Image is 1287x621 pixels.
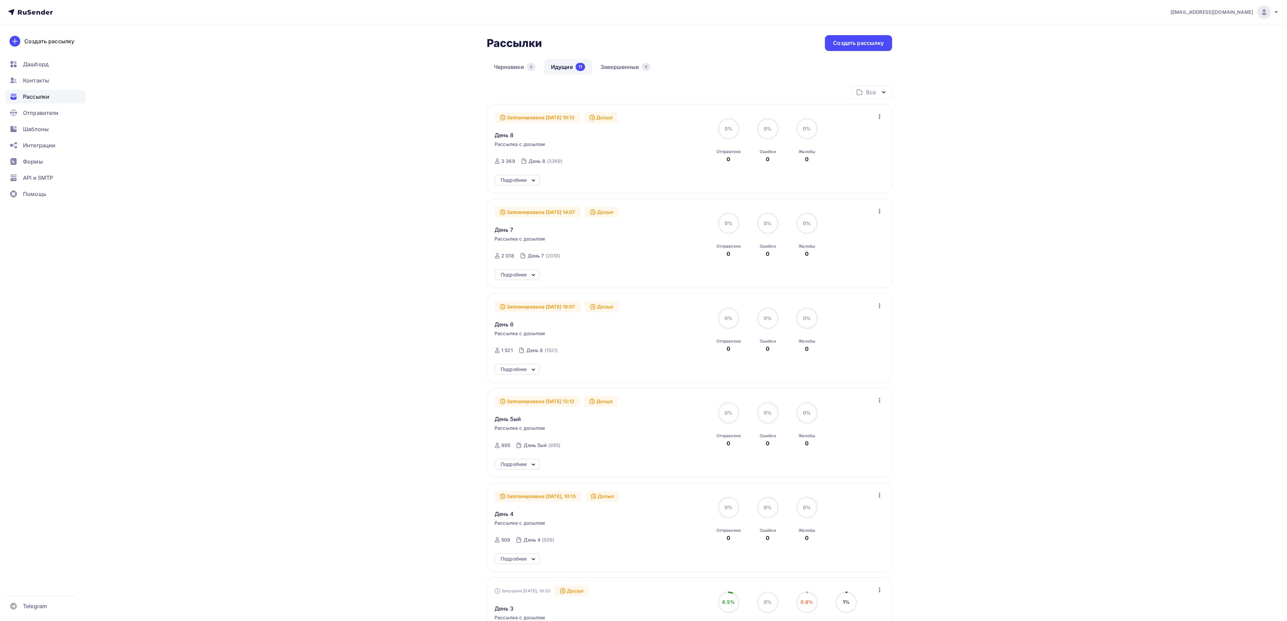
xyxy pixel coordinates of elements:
span: 0% [764,504,772,510]
span: День 3 [495,604,513,613]
span: 0% [803,315,811,321]
a: Завершенные6 [594,59,658,75]
span: Шаблоны [23,125,49,133]
div: 4 [527,63,535,71]
span: 6.5% [722,599,735,605]
a: Рассылки [5,90,86,103]
div: День 7 [528,252,544,259]
div: 0 [766,250,769,258]
span: 0% [725,315,732,321]
span: Рассылка с досылом [495,141,545,148]
div: Жалобы [799,433,815,439]
span: API и SMTP [23,174,53,182]
div: Досыл [585,491,620,502]
div: Запланирована [DATE] 19:07 [495,301,581,312]
span: День 4 [495,510,514,518]
div: 0 [727,250,730,258]
div: Подробнее [501,176,527,184]
button: Все [851,85,892,99]
a: [EMAIL_ADDRESS][DOMAIN_NAME] [1170,5,1279,19]
div: (1521) [545,347,558,354]
div: 0 [727,439,730,447]
span: Отправители [23,109,59,117]
span: Формы [23,157,43,166]
div: 0 [805,155,809,163]
div: Отправлено [716,149,741,154]
div: 0 [805,439,809,447]
div: 6 [642,63,651,71]
span: Дашборд [23,60,49,68]
div: Досыл [584,396,618,407]
div: Подробнее [501,460,527,468]
div: Все [866,88,876,96]
div: 3 369 [501,158,515,165]
div: Отправлено [716,339,741,344]
div: Досыл [585,207,619,218]
div: 0 [805,534,809,542]
div: (995) [548,442,561,449]
div: (3369) [547,158,563,165]
span: Рассылка с досылом [495,425,545,431]
div: 0 [766,439,769,447]
div: Запланирована [DATE] 14:07 [495,207,581,218]
div: Ошибки [760,433,776,439]
div: Досыл [585,301,619,312]
div: 2 018 [501,252,514,259]
div: Жалобы [799,339,815,344]
div: Ошибки [760,149,776,154]
div: Досыл [584,112,618,123]
a: Шаблоны [5,122,86,136]
div: Отправлено [716,244,741,249]
span: 0% [764,315,772,321]
div: Ошибки [760,528,776,533]
div: Создать рассылку [833,39,884,47]
div: 995 [501,442,510,449]
div: День 8 [529,158,546,165]
span: Рассылка с досылом [495,330,545,337]
span: Рассылка с досылом [495,235,545,242]
span: 0% [725,410,732,416]
a: Контакты [5,74,86,87]
a: День 4 (509) [523,535,555,545]
span: 0% [764,410,772,416]
div: 0 [766,534,769,542]
a: День 6 (1521) [526,345,559,356]
div: Жалобы [799,244,815,249]
span: 0.9% [801,599,813,605]
span: [EMAIL_ADDRESS][DOMAIN_NAME] [1170,9,1253,16]
a: Формы [5,155,86,168]
span: 0% [803,410,811,416]
div: Жалобы [799,149,815,154]
span: Рассылка с досылом [495,520,545,526]
span: День 8 [495,131,513,139]
div: Подробнее [501,365,527,373]
div: Запущена [DATE], 19:33 [495,588,551,594]
div: Жалобы [799,528,815,533]
h2: Рассылки [487,36,542,50]
span: Контакты [23,76,49,84]
a: День 5ый (995) [523,440,561,451]
span: Рассылка с досылом [495,614,545,621]
a: Идущие11 [544,59,592,75]
div: Создать рассылку [24,37,74,45]
span: 1% [843,599,850,605]
span: 0% [764,220,772,226]
div: День 6 [526,347,543,354]
div: 0 [727,534,730,542]
span: Telegram [23,602,47,610]
div: 11 [576,63,585,71]
div: 0 [805,250,809,258]
a: Черновики4 [487,59,542,75]
span: День 7 [495,226,513,234]
span: Рассылки [23,93,49,101]
div: 0 [766,345,769,353]
div: Запланирована [DATE], 10:15 [495,491,581,502]
a: Отправители [5,106,86,120]
div: Ошибки [760,244,776,249]
span: 0% [764,126,772,131]
div: Ошибки [760,339,776,344]
div: Досыл [555,586,589,596]
div: 0 [727,155,730,163]
span: День 5ый [495,415,521,423]
a: День 8 (3369) [528,156,563,167]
